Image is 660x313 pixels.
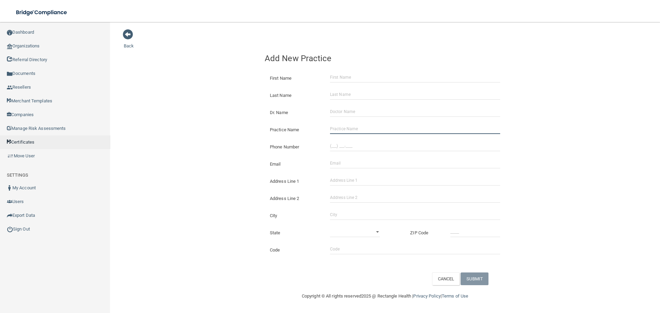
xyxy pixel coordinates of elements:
[265,109,325,117] label: Dr. Name
[330,141,500,151] input: (___) ___-____
[461,272,488,285] button: SUBMIT
[405,229,445,237] label: ZIP Code
[265,160,325,168] label: Email
[442,293,468,299] a: Terms of Use
[265,229,325,237] label: State
[413,293,440,299] a: Privacy Policy
[7,153,14,159] img: briefcase.64adab9b.png
[432,272,460,285] button: CANCEL
[7,30,12,35] img: ic_dashboard_dark.d01f4a41.png
[330,210,500,220] input: City
[330,89,500,100] input: Last Name
[330,72,500,82] input: First Name
[7,44,12,49] img: organization-icon.f8decf85.png
[265,126,325,134] label: Practice Name
[265,74,325,82] label: First Name
[330,192,500,203] input: Address Line 2
[7,199,12,204] img: icon-users.e205127d.png
[265,212,325,220] label: City
[330,175,500,186] input: Address Line 1
[7,171,28,179] label: SETTINGS
[330,107,500,117] input: Doctor Name
[265,143,325,151] label: Phone Number
[265,177,325,186] label: Address Line 1
[260,285,510,307] div: Copyright © All rights reserved 2025 @ Rectangle Health | |
[450,227,500,237] input: _____
[7,85,12,90] img: ic_reseller.de258add.png
[330,244,500,254] input: Code
[330,158,500,168] input: Email
[7,213,12,218] img: icon-export.b9366987.png
[10,5,74,20] img: bridge_compliance_login_screen.278c3ca4.svg
[7,185,12,191] img: ic_user_dark.df1a06c3.png
[541,264,652,292] iframe: Drift Widget Chat Controller
[265,246,325,254] label: Code
[330,124,500,134] input: Practice Name
[265,194,325,203] label: Address Line 2
[7,226,13,232] img: ic_power_dark.7ecde6b1.png
[124,35,134,48] a: Back
[265,91,325,100] label: Last Name
[7,71,12,77] img: icon-documents.8dae5593.png
[265,54,505,63] h4: Add New Practice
